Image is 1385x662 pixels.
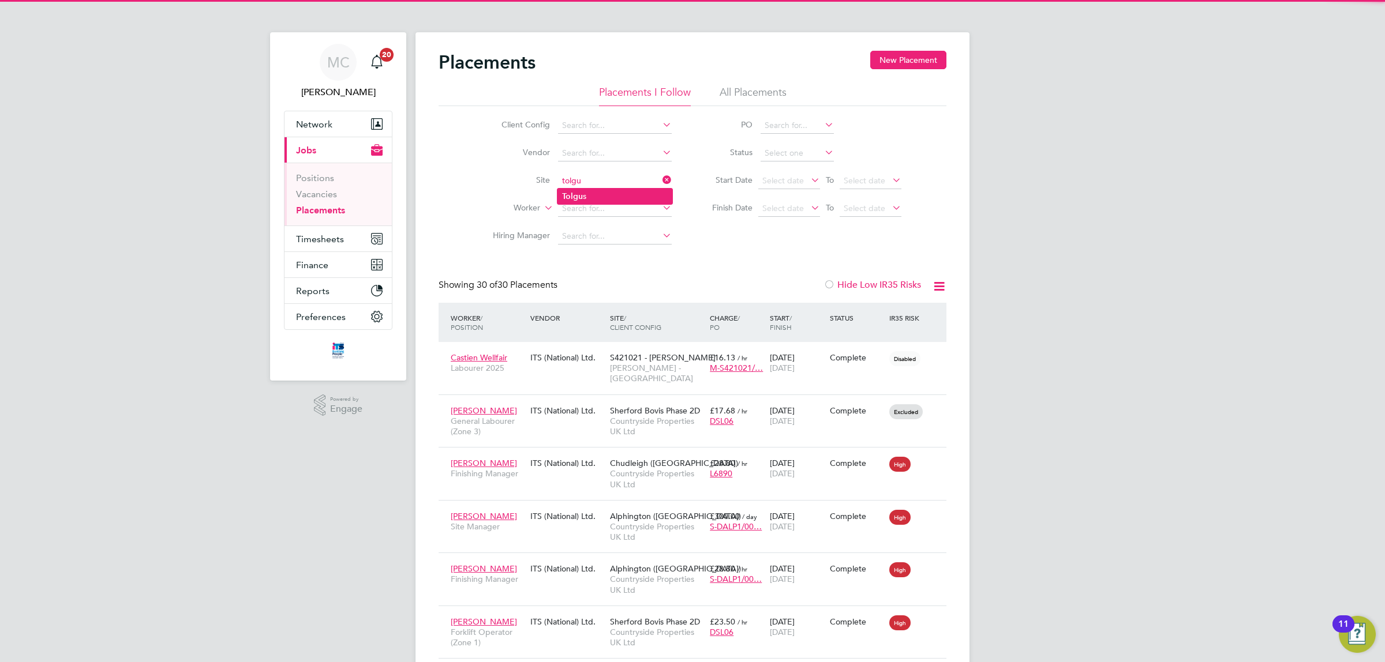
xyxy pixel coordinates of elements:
[610,616,700,627] span: Sherford Bovis Phase 2D
[710,511,740,521] span: £300.00
[738,407,747,415] span: / hr
[1339,616,1376,653] button: Open Resource Center, 11 new notifications
[822,200,837,215] span: To
[451,405,517,416] span: [PERSON_NAME]
[285,304,392,329] button: Preferences
[527,505,607,527] div: ITS (National) Ltd.
[451,511,517,521] span: [PERSON_NAME]
[710,416,733,426] span: DSL06
[451,363,525,373] span: Labourer 2025
[770,416,795,426] span: [DATE]
[599,85,691,106] li: Placements I Follow
[701,202,753,213] label: Finish Date
[448,346,946,356] a: Castien WellfairLabourer 2025ITS (National) Ltd.S421021 - [PERSON_NAME][PERSON_NAME] - [GEOGRAPHI...
[610,313,661,332] span: / Client Config
[451,563,517,574] span: [PERSON_NAME]
[285,111,392,137] button: Network
[365,44,388,81] a: 20
[710,363,763,373] span: M-S421021/…
[830,352,884,363] div: Complete
[767,505,827,537] div: [DATE]
[889,510,911,525] span: High
[710,616,735,627] span: £23.50
[870,51,946,69] button: New Placement
[610,458,738,468] span: Chudleigh ([GEOGRAPHIC_DATA])
[762,175,804,186] span: Select date
[770,313,792,332] span: / Finish
[451,458,517,468] span: [PERSON_NAME]
[448,452,946,461] a: [PERSON_NAME]Finishing ManagerITS (National) Ltd.Chudleigh ([GEOGRAPHIC_DATA])Countryside Propert...
[474,202,540,214] label: Worker
[296,285,330,296] span: Reports
[451,468,525,479] span: Finishing Manager
[330,341,346,360] img: itsconstruction-logo-retina.png
[830,563,884,574] div: Complete
[527,307,607,328] div: Vendor
[827,307,887,328] div: Status
[844,175,885,186] span: Select date
[527,347,607,368] div: ITS (National) Ltd.
[448,307,527,337] div: Worker
[558,201,672,217] input: Search for...
[607,307,707,337] div: Site
[761,145,834,161] input: Select one
[484,230,550,240] label: Hiring Manager
[448,505,946,514] a: [PERSON_NAME]Site ManagerITS (National) Ltd.Alphington ([GEOGRAPHIC_DATA])Countryside Properties ...
[710,563,735,574] span: £28.80
[710,468,732,479] span: L6890
[448,399,946,409] a: [PERSON_NAME]General Labourer (Zone 3)ITS (National) Ltd.Sherford Bovis Phase 2DCountryside Prope...
[767,400,827,432] div: [DATE]
[738,353,747,362] span: / hr
[710,627,733,637] span: DSL06
[314,394,363,416] a: Powered byEngage
[610,405,700,416] span: Sherford Bovis Phase 2D
[380,48,394,62] span: 20
[527,558,607,580] div: ITS (National) Ltd.
[451,627,525,648] span: Forklift Operator (Zone 1)
[557,189,672,204] li: s
[889,562,911,577] span: High
[770,574,795,584] span: [DATE]
[296,145,316,156] span: Jobs
[558,173,672,189] input: Search for...
[610,416,704,437] span: Countryside Properties UK Ltd
[270,32,406,381] nav: Main navigation
[296,234,344,245] span: Timesheets
[527,452,607,474] div: ITS (National) Ltd.
[558,228,672,245] input: Search for...
[558,145,672,161] input: Search for...
[448,557,946,567] a: [PERSON_NAME]Finishing ManagerITS (National) Ltd.Alphington ([GEOGRAPHIC_DATA])Countryside Proper...
[770,363,795,373] span: [DATE]
[830,405,884,416] div: Complete
[710,458,735,468] span: £28.80
[770,521,795,532] span: [DATE]
[296,119,332,130] span: Network
[738,565,747,573] span: / hr
[701,119,753,130] label: PO
[285,252,392,277] button: Finance
[710,405,735,416] span: £17.68
[330,404,362,414] span: Engage
[610,521,704,542] span: Countryside Properties UK Ltd
[830,616,884,627] div: Complete
[477,279,497,291] span: 30 of
[830,458,884,468] div: Complete
[610,511,741,521] span: Alphington ([GEOGRAPHIC_DATA])
[761,118,834,134] input: Search for...
[284,44,392,99] a: MC[PERSON_NAME]
[330,394,362,404] span: Powered by
[710,521,762,532] span: S-DALP1/00…
[742,512,757,521] span: / day
[451,521,525,532] span: Site Manager
[738,618,747,626] span: / hr
[823,279,921,291] label: Hide Low IR35 Risks
[701,175,753,185] label: Start Date
[296,311,346,322] span: Preferences
[285,137,392,163] button: Jobs
[767,611,827,643] div: [DATE]
[710,352,735,363] span: £16.13
[296,205,345,216] a: Placements
[889,351,920,366] span: Disabled
[484,119,550,130] label: Client Config
[770,468,795,479] span: [DATE]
